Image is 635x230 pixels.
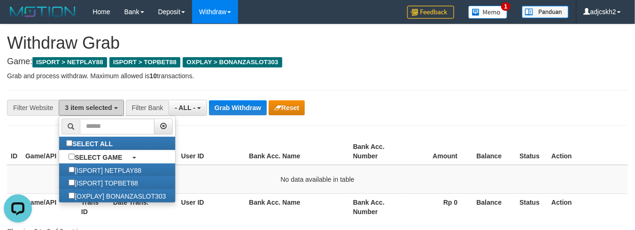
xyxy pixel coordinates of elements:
strong: 10 [149,72,157,80]
th: Action [548,138,628,165]
input: [ISPORT] NETPLAY88 [69,167,75,173]
img: Feedback.jpg [407,6,454,19]
button: - ALL - [169,100,207,116]
b: SELECT GAME [75,154,122,161]
button: 3 item selected [59,100,124,116]
th: Status [516,193,548,220]
th: User ID [178,193,246,220]
img: panduan.png [522,6,569,18]
th: Balance [472,193,516,220]
a: SELECT GAME [59,150,175,163]
th: Game/API [22,193,77,220]
h1: Withdraw Grab [7,34,628,52]
th: ID [7,138,22,165]
p: Grab and process withdraw. Maximum allowed is transactions. [7,71,628,81]
th: Amount [405,138,472,165]
img: Button%20Memo.svg [468,6,508,19]
th: Bank Acc. Number [349,138,405,165]
input: [ISPORT] TOPBET88 [69,179,75,185]
td: No data available in table [7,165,628,194]
th: Rp 0 [405,193,472,220]
button: Grab Withdraw [209,100,267,115]
th: Balance [472,138,516,165]
th: Status [516,138,548,165]
input: [OXPLAY] BONANZASLOT303 [69,193,75,199]
span: - ALL - [175,104,195,111]
div: Filter Website [7,100,59,116]
label: [ISPORT] TOPBET88 [59,176,147,189]
span: ISPORT > NETPLAY88 [32,57,107,67]
input: SELECT ALL [66,140,72,146]
input: SELECT GAME [69,154,75,160]
th: Game/API [22,138,77,165]
th: Bank Acc. Name [245,138,349,165]
div: Filter Bank [126,100,169,116]
button: Reset [269,100,305,115]
th: Action [548,193,628,220]
th: Bank Acc. Name [245,193,349,220]
span: 1 [501,2,511,11]
th: Date Trans. [109,193,178,220]
button: Open LiveChat chat widget [4,4,32,32]
span: OXPLAY > BONANZASLOT303 [183,57,282,67]
label: [OXPLAY] BONANZASLOT303 [59,189,175,202]
th: Bank Acc. Number [349,193,405,220]
label: SELECT ALL [59,137,122,150]
th: Trans ID [77,193,109,220]
h4: Game: [7,57,628,67]
span: 3 item selected [65,104,112,111]
label: [ISPORT] NETPLAY88 [59,163,151,177]
span: ISPORT > TOPBET88 [109,57,180,67]
img: MOTION_logo.png [7,5,78,19]
th: User ID [178,138,246,165]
